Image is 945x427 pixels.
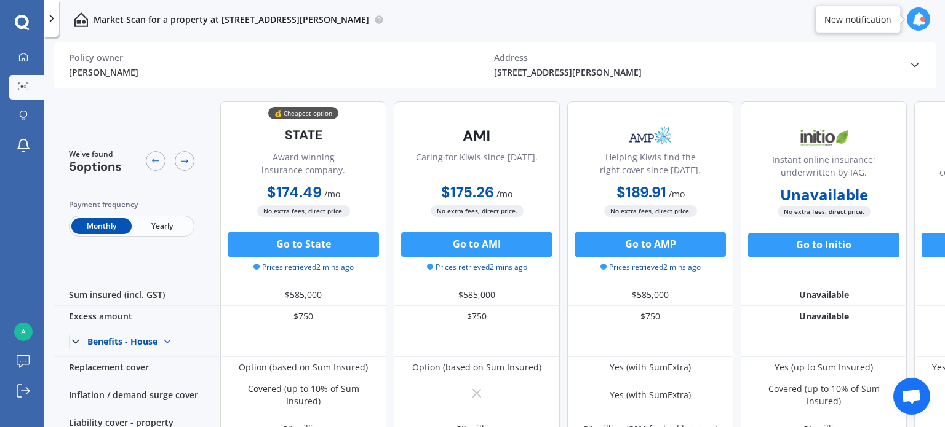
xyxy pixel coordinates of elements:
[494,66,899,79] div: [STREET_ADDRESS][PERSON_NAME]
[578,151,723,181] div: Helping Kiwis find the right cover since [DATE].
[69,159,122,174] span: 5 options
[54,357,220,378] div: Replacement cover
[228,232,379,257] button: Go to State
[783,123,864,154] img: Initio.webp
[220,284,386,306] div: $585,000
[54,284,220,306] div: Sum insured (incl. GST)
[616,182,666,202] b: $189.91
[394,306,560,327] div: $750
[74,12,89,27] img: home-and-contents.b802091223b8502ef2dd.svg
[567,306,733,327] div: $750
[229,383,377,407] div: Covered (up to 10% of Sum Insured)
[427,262,527,273] span: Prices retrieved 2 mins ago
[567,284,733,306] div: $585,000
[71,218,132,234] span: Monthly
[94,14,369,26] p: Market Scan for a property at [STREET_ADDRESS][PERSON_NAME]
[575,232,726,257] button: Go to AMP
[132,218,192,234] span: Yearly
[741,306,907,327] div: Unavailable
[750,383,898,407] div: Covered (up to 10% of Sum Insured)
[220,306,386,327] div: $750
[268,107,338,119] div: 💰 Cheapest option
[780,189,868,201] b: Unavailable
[751,153,896,184] div: Instant online insurance; underwritten by IAG.
[431,205,524,217] span: No extra fees, direct price.
[775,361,873,374] div: Yes (up to Sum Insured)
[69,198,194,211] div: Payment frequency
[263,120,344,149] img: State-text-1.webp
[69,52,474,63] div: Policy owner
[54,306,220,327] div: Excess amount
[412,361,541,374] div: Option (based on Sum Insured)
[54,378,220,412] div: Inflation / demand surge cover
[778,206,871,217] span: No extra fees, direct price.
[610,361,691,374] div: Yes (with SumExtra)
[610,389,691,401] div: Yes (with SumExtra)
[741,284,907,306] div: Unavailable
[69,149,122,160] span: We've found
[824,13,891,25] div: New notification
[669,188,685,200] span: / mo
[14,323,33,341] img: 71e9687d177b4dfef306837042ab83bf
[257,205,350,217] span: No extra fees, direct price.
[416,151,538,181] div: Caring for Kiwis since [DATE].
[253,262,354,273] span: Prices retrieved 2 mins ago
[604,205,697,217] span: No extra fees, direct price.
[239,361,368,374] div: Option (based on Sum Insured)
[600,262,701,273] span: Prices retrieved 2 mins ago
[436,120,517,151] img: AMI-text-1.webp
[401,232,552,257] button: Go to AMI
[893,378,930,415] a: Open chat
[267,182,322,202] b: $174.49
[496,188,512,200] span: / mo
[610,120,691,151] img: AMP.webp
[231,151,376,181] div: Award winning insurance company.
[69,66,474,79] div: [PERSON_NAME]
[748,233,899,257] button: Go to Initio
[87,336,157,347] div: Benefits - House
[324,188,340,200] span: / mo
[494,52,899,63] div: Address
[394,284,560,306] div: $585,000
[157,332,177,351] img: Benefit content down
[441,182,494,202] b: $175.26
